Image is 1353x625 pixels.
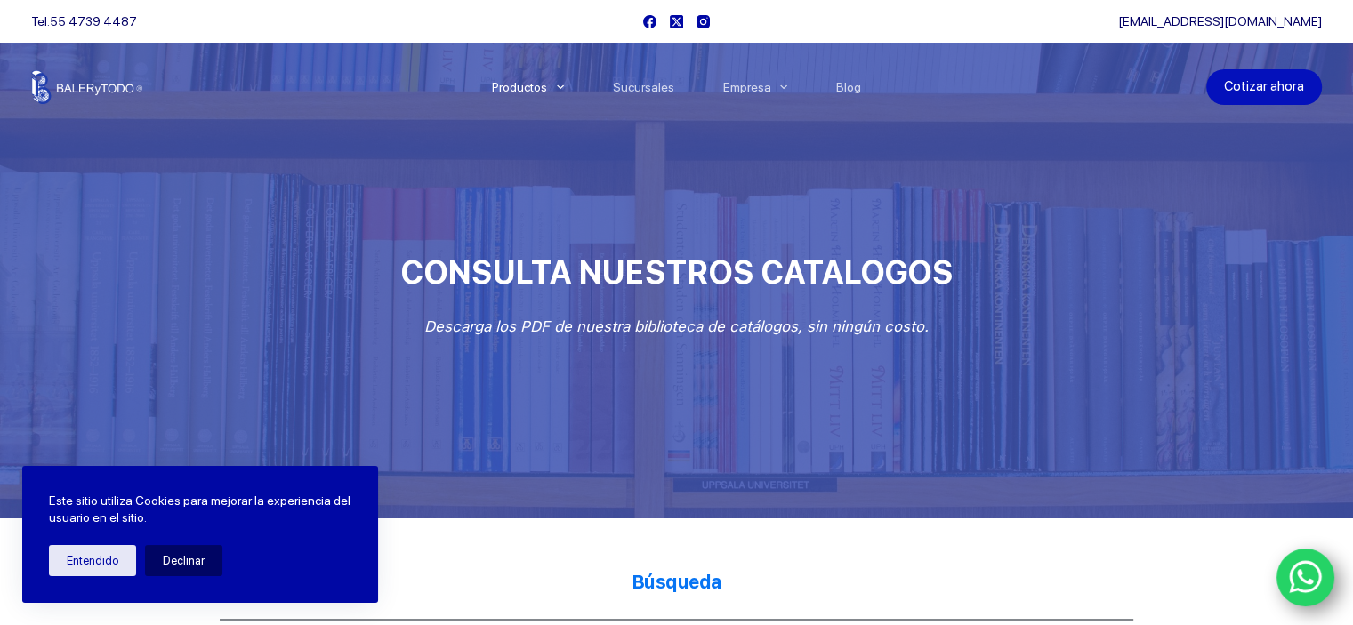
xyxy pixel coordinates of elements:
[467,43,886,132] nav: Menu Principal
[50,14,137,28] a: 55 4739 4487
[49,493,351,527] p: Este sitio utiliza Cookies para mejorar la experiencia del usuario en el sitio.
[31,70,142,104] img: Balerytodo
[49,545,136,576] button: Entendido
[1118,14,1322,28] a: [EMAIL_ADDRESS][DOMAIN_NAME]
[697,15,710,28] a: Instagram
[1276,549,1335,607] a: WhatsApp
[424,317,929,335] em: Descarga los PDF de nuestra biblioteca de catálogos, sin ningún costo.
[643,15,656,28] a: Facebook
[631,571,721,593] strong: Búsqueda
[31,14,137,28] span: Tel.
[145,545,222,576] button: Declinar
[670,15,683,28] a: X (Twitter)
[400,253,953,292] span: CONSULTA NUESTROS CATALOGOS
[1206,69,1322,105] a: Cotizar ahora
